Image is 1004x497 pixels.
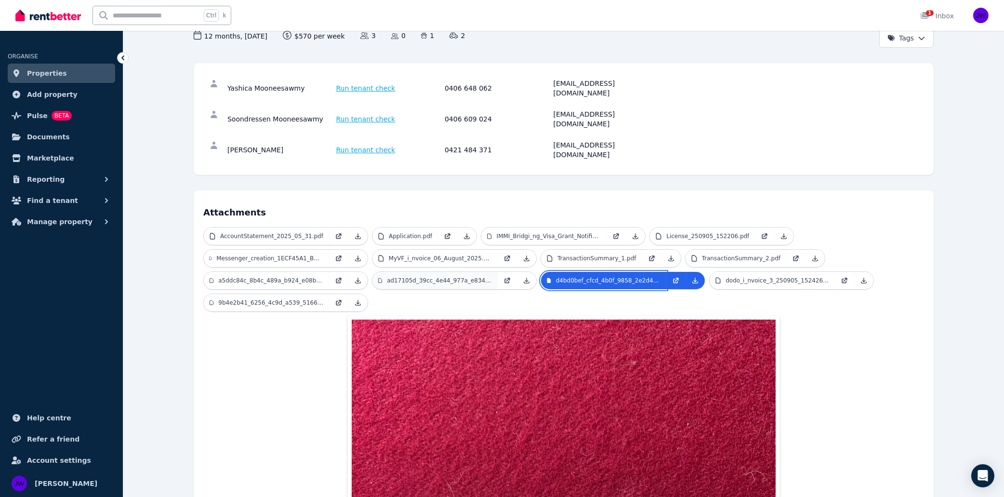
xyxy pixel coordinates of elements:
a: Download Attachment [517,250,536,267]
div: [PERSON_NAME] [227,140,333,160]
span: Tags [887,33,914,43]
a: Download Attachment [457,228,476,245]
span: ORGANISE [8,53,38,60]
a: Messenger_creation_1ECF45A1_BCDC_4367_96A7_B314777B6BC0.jpeg [204,250,329,267]
button: Find a tenant [8,191,115,210]
div: Inbox [920,11,954,21]
a: Open in new Tab [329,272,348,289]
span: Run tenant check [336,114,396,124]
div: 0421 484 371 [445,140,551,160]
button: Reporting [8,170,115,189]
p: a5ddc84c_8b4c_489a_b924_e08bbb66ee44.jpg [218,277,323,284]
a: Open in new Tab [755,228,774,245]
a: Open in new Tab [786,250,806,267]
span: Help centre [27,412,71,424]
a: Properties [8,64,115,83]
span: Find a tenant [27,195,78,206]
a: Open in new Tab [642,250,661,267]
span: Run tenant check [336,83,396,93]
a: TransactionSummary_2.pdf [686,250,787,267]
p: License_250905_152206.pdf [666,232,749,240]
img: RentBetter [15,8,81,23]
span: [PERSON_NAME] [35,478,97,489]
a: Open in new Tab [329,228,348,245]
a: TransactionSummary_1.pdf [541,250,642,267]
p: ad17105d_39cc_4e44_977a_e834c452a916.jpg [387,277,492,284]
img: Jessica Weijers [973,8,989,23]
span: 3 [360,31,376,40]
a: 9b4e2b41_6256_4c9d_a539_51660c38fcba.jpg [204,294,329,311]
button: Tags [879,28,934,48]
a: License_250905_152206.pdf [650,228,755,245]
div: [EMAIL_ADDRESS][DOMAIN_NAME] [554,109,660,129]
span: 2 [449,31,465,40]
a: Download Attachment [348,250,368,267]
a: PulseBETA [8,106,115,125]
a: Open in new Tab [438,228,457,245]
a: Marketplace [8,148,115,168]
a: dodo_i_nvoice_3_250905_152426.pdf [710,272,835,289]
a: Open in new Tab [498,250,517,267]
a: Open in new Tab [498,272,517,289]
img: Jessica Weijers [12,476,27,491]
div: Yashica Mooneesawmy [227,79,333,98]
span: BETA [52,111,72,121]
a: Account settings [8,451,115,470]
a: IMMI_Bridgi_ng_Visa_Grant_Notification.pdf [481,228,607,245]
p: IMMI_Bridgi_ng_Visa_Grant_Notification.pdf [497,232,601,240]
a: Help centre [8,408,115,428]
a: Refer a friend [8,430,115,449]
span: Reporting [27,174,65,185]
a: Add property [8,85,115,104]
span: 0 [391,31,406,40]
a: Download Attachment [661,250,681,267]
p: TransactionSummary_2.pdf [702,255,781,262]
span: 1 [421,31,434,40]
span: Refer a friend [27,433,79,445]
a: Open in new Tab [835,272,854,289]
span: 1 [926,10,934,16]
a: Download Attachment [348,228,368,245]
a: Open in new Tab [329,294,348,311]
a: d4bd0bef_cfcd_4b0f_9858_2e2d4f64c4c8.jpg [541,272,666,289]
p: Application.pdf [389,232,432,240]
div: 0406 648 062 [445,79,551,98]
a: Download Attachment [854,272,873,289]
span: Marketplace [27,152,74,164]
div: 0406 609 024 [445,109,551,129]
a: a5ddc84c_8b4c_489a_b924_e08bbb66ee44.jpg [204,272,329,289]
div: Soondressen Mooneesawmy [227,109,333,129]
p: MyVF_i_nvoice_06_August_2025.pdf [389,255,492,262]
p: dodo_i_nvoice_3_250905_152426.pdf [726,277,829,284]
a: Download Attachment [774,228,793,245]
p: AccountStatement_2025_05_31.pdf [220,232,323,240]
span: Ctrl [204,9,219,22]
a: Download Attachment [348,272,368,289]
a: Open in new Tab [607,228,626,245]
a: Open in new Tab [666,272,686,289]
button: Manage property [8,212,115,231]
span: Documents [27,131,70,143]
span: Account settings [27,455,91,466]
div: [EMAIL_ADDRESS][DOMAIN_NAME] [554,140,660,160]
div: [EMAIL_ADDRESS][DOMAIN_NAME] [554,79,660,98]
p: 9b4e2b41_6256_4c9d_a539_51660c38fcba.jpg [218,299,323,307]
span: Properties [27,67,67,79]
span: k [223,12,226,19]
a: Download Attachment [686,272,705,289]
a: Download Attachment [348,294,368,311]
a: Application.pdf [372,228,438,245]
span: Add property [27,89,78,100]
div: Open Intercom Messenger [971,464,994,487]
a: Download Attachment [517,272,536,289]
a: Documents [8,127,115,147]
span: $570 per week [283,31,345,41]
span: Pulse [27,110,48,121]
p: d4bd0bef_cfcd_4b0f_9858_2e2d4f64c4c8.jpg [556,277,661,284]
h4: Attachments [203,200,924,219]
a: MyVF_i_nvoice_06_August_2025.pdf [372,250,498,267]
a: AccountStatement_2025_05_31.pdf [204,228,329,245]
a: Open in new Tab [329,250,348,267]
a: Download Attachment [626,228,645,245]
p: Messenger_creation_1ECF45A1_BCDC_4367_96A7_B314777B6BC0.jpeg [216,255,323,262]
